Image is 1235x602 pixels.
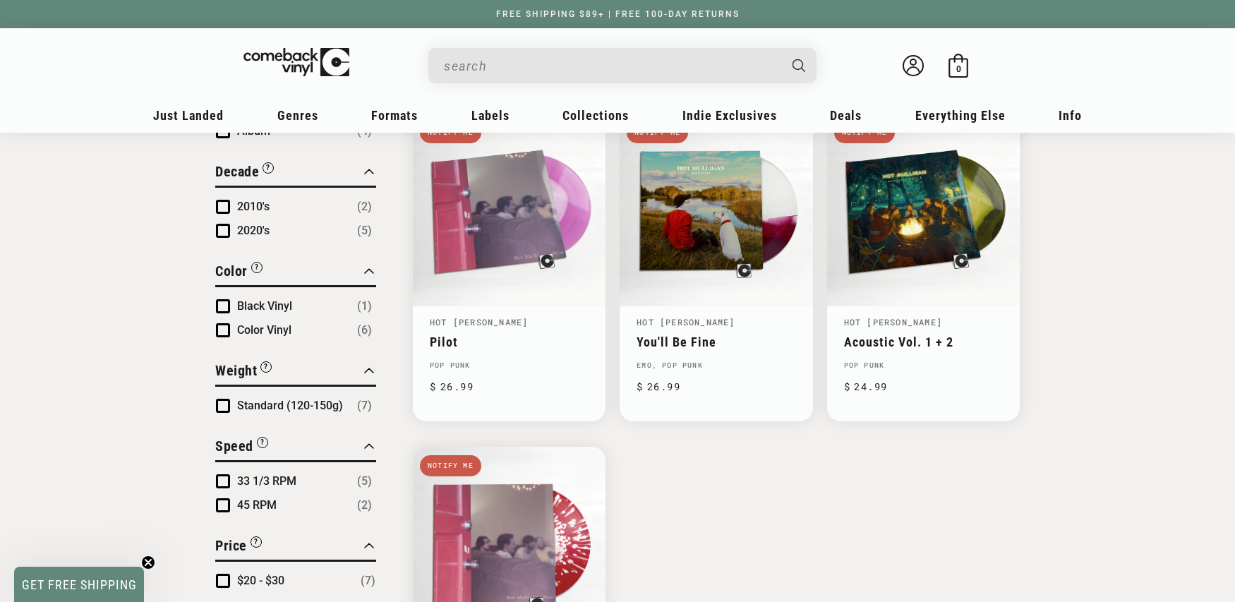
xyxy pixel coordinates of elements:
[215,360,272,385] button: Filter by Weight
[562,108,629,123] span: Collections
[915,108,1006,123] span: Everything Else
[237,574,284,587] span: $20 - $30
[153,108,224,123] span: Just Landed
[430,335,589,349] a: Pilot
[141,555,155,570] button: Close teaser
[781,48,819,83] button: Search
[237,498,277,512] span: 45 RPM
[215,263,248,279] span: Color
[444,52,778,80] input: When autocomplete results are available use up and down arrows to review and enter to select
[357,397,372,414] span: Number of products: (7)
[357,322,372,339] span: Number of products: (6)
[956,64,961,74] span: 0
[237,323,291,337] span: Color Vinyl
[215,362,257,379] span: Weight
[237,200,270,213] span: 2010's
[22,577,137,592] span: GET FREE SHIPPING
[482,9,754,19] a: FREE SHIPPING $89+ | FREE 100-DAY RETURNS
[371,108,418,123] span: Formats
[361,572,375,589] span: Number of products: (7)
[357,497,372,514] span: Number of products: (2)
[357,298,372,315] span: Number of products: (1)
[14,567,144,602] div: GET FREE SHIPPINGClose teaser
[237,124,270,138] span: Album
[237,399,343,412] span: Standard (120-150g)
[844,335,1003,349] a: Acoustic Vol. 1 + 2
[637,316,735,327] a: Hot [PERSON_NAME]
[357,198,372,215] span: Number of products: (2)
[215,435,268,460] button: Filter by Speed
[637,335,795,349] a: You'll Be Fine
[430,316,528,327] a: Hot [PERSON_NAME]
[428,48,817,83] div: Search
[1059,108,1082,123] span: Info
[215,260,263,285] button: Filter by Color
[237,299,292,313] span: Black Vinyl
[830,108,862,123] span: Deals
[215,535,262,560] button: Filter by Price
[682,108,777,123] span: Indie Exclusives
[215,163,259,180] span: Decade
[844,316,942,327] a: Hot [PERSON_NAME]
[237,474,296,488] span: 33 1/3 RPM
[357,222,372,239] span: Number of products: (5)
[471,108,510,123] span: Labels
[277,108,318,123] span: Genres
[357,473,372,490] span: Number of products: (5)
[215,161,274,186] button: Filter by Decade
[215,537,247,554] span: Price
[215,438,253,454] span: Speed
[237,224,270,237] span: 2020's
